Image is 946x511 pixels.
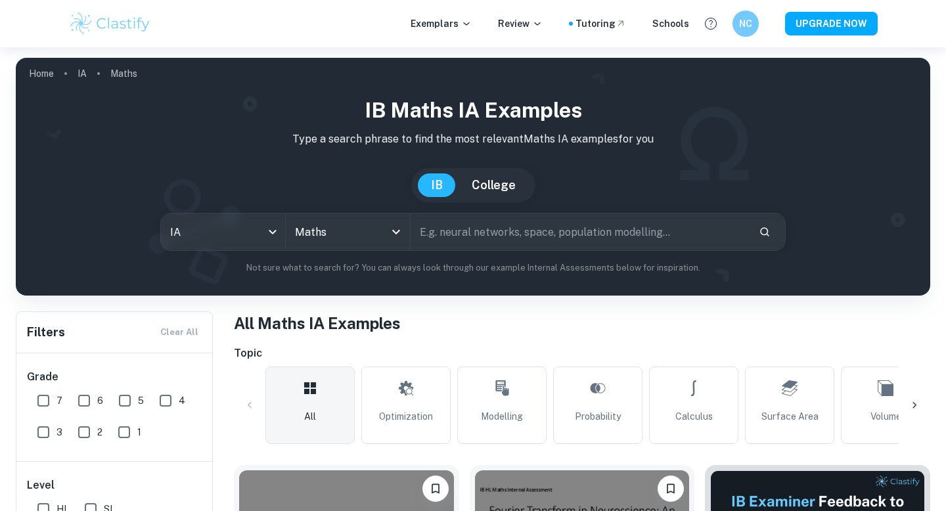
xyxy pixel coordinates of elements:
[411,16,472,31] p: Exemplars
[575,16,626,31] a: Tutoring
[418,173,456,197] button: IB
[161,213,285,250] div: IA
[26,95,920,126] h1: IB Maths IA examples
[78,64,87,83] a: IA
[56,425,62,439] span: 3
[387,223,405,241] button: Open
[785,12,878,35] button: UPGRADE NOW
[234,345,930,361] h6: Topic
[481,409,523,424] span: Modelling
[870,409,901,424] span: Volume
[27,369,203,385] h6: Grade
[16,58,930,296] img: profile cover
[179,393,185,408] span: 4
[422,476,449,502] button: Bookmark
[411,213,748,250] input: E.g. neural networks, space, population modelling...
[761,409,819,424] span: Surface Area
[27,478,203,493] h6: Level
[26,261,920,275] p: Not sure what to search for? You can always look through our example Internal Assessments below f...
[97,425,102,439] span: 2
[26,131,920,147] p: Type a search phrase to find the most relevant Maths IA examples for you
[658,476,684,502] button: Bookmark
[97,393,103,408] span: 6
[498,16,543,31] p: Review
[234,311,930,335] h1: All Maths IA Examples
[675,409,713,424] span: Calculus
[754,221,776,243] button: Search
[738,16,754,31] h6: NC
[68,11,152,37] img: Clastify logo
[137,425,141,439] span: 1
[29,64,54,83] a: Home
[700,12,722,35] button: Help and Feedback
[110,66,137,81] p: Maths
[732,11,759,37] button: NC
[138,393,144,408] span: 5
[304,409,316,424] span: All
[379,409,433,424] span: Optimization
[459,173,529,197] button: College
[652,16,689,31] a: Schools
[27,323,65,342] h6: Filters
[575,409,621,424] span: Probability
[56,393,62,408] span: 7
